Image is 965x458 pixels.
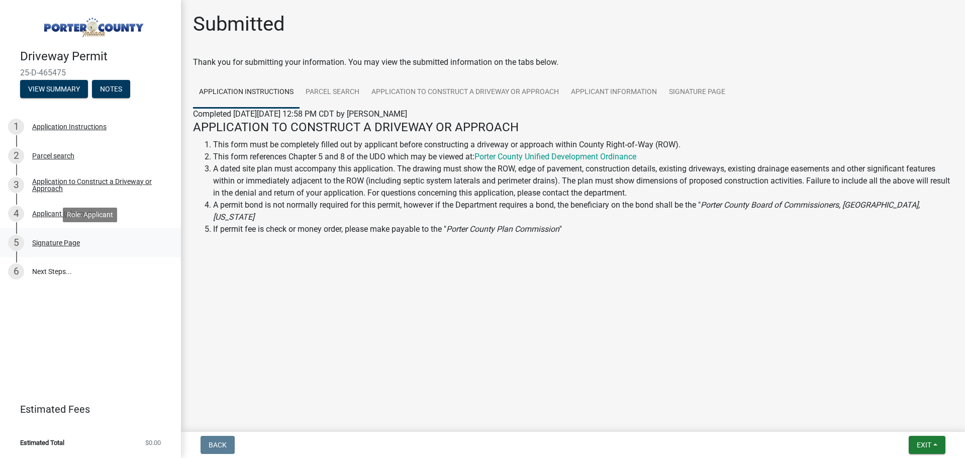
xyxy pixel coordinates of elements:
[32,210,101,217] div: Applicant Information
[663,76,731,109] a: Signature Page
[92,80,130,98] button: Notes
[201,436,235,454] button: Back
[213,163,953,199] li: A dated site plan must accompany this application. The drawing must show the ROW, edge of pavemen...
[193,56,953,68] div: Thank you for submitting your information. You may view the submitted information on the tabs below.
[20,68,161,77] span: 25-D-465475
[20,439,64,446] span: Estimated Total
[20,49,173,64] h4: Driveway Permit
[20,80,88,98] button: View Summary
[32,123,107,130] div: Application Instructions
[8,119,24,135] div: 1
[213,199,953,223] li: A permit bond is not normally required for this permit, however if the Department requires a bond...
[565,76,663,109] a: Applicant Information
[917,441,931,449] span: Exit
[193,120,953,135] h4: APPLICATION TO CONSTRUCT A DRIVEWAY OR APPROACH
[300,76,365,109] a: Parcel search
[474,152,636,161] a: Porter County Unified Development Ordinance
[209,441,227,449] span: Back
[8,206,24,222] div: 4
[8,177,24,193] div: 3
[32,152,74,159] div: Parcel search
[909,436,945,454] button: Exit
[63,208,117,222] div: Role: Applicant
[446,224,559,234] i: Porter County Plan Commission
[32,239,80,246] div: Signature Page
[365,76,565,109] a: Application to Construct a Driveway or Approach
[8,399,165,419] a: Estimated Fees
[8,235,24,251] div: 5
[8,263,24,280] div: 6
[92,85,130,94] wm-modal-confirm: Notes
[193,12,285,36] h1: Submitted
[20,11,165,39] img: Porter County, Indiana
[32,178,165,192] div: Application to Construct a Driveway or Approach
[145,439,161,446] span: $0.00
[213,151,953,163] li: This form references Chapter 5 and 8 of the UDO which may be viewed at:
[20,85,88,94] wm-modal-confirm: Summary
[213,223,953,235] li: If permit fee is check or money order, please make payable to the " "
[193,76,300,109] a: Application Instructions
[8,148,24,164] div: 2
[193,109,407,119] span: Completed [DATE][DATE] 12:58 PM CDT by [PERSON_NAME]
[213,139,953,151] li: This form must be completely filled out by applicant before constructing a driveway or approach w...
[213,200,920,222] i: Porter County Board of Commissioners, [GEOGRAPHIC_DATA], [US_STATE]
